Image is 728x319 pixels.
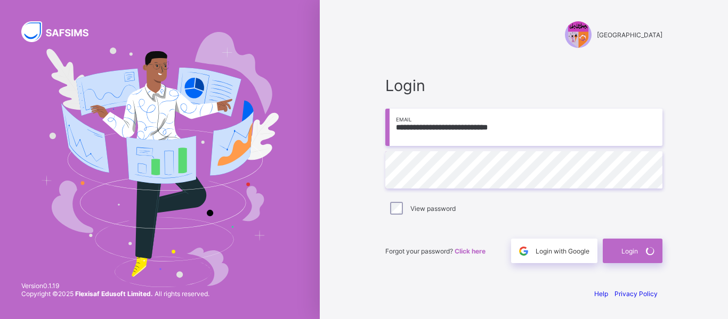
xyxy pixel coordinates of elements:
img: Hero Image [41,32,279,287]
span: Login [385,76,662,95]
span: Login with Google [536,247,589,255]
a: Privacy Policy [614,290,658,298]
a: Help [594,290,608,298]
span: Copyright © 2025 All rights reserved. [21,290,209,298]
img: google.396cfc9801f0270233282035f929180a.svg [517,245,530,257]
strong: Flexisaf Edusoft Limited. [75,290,153,298]
img: SAFSIMS Logo [21,21,101,42]
span: Forgot your password? [385,247,486,255]
span: [GEOGRAPHIC_DATA] [597,31,662,39]
span: Version 0.1.19 [21,282,209,290]
span: Login [621,247,638,255]
a: Click here [455,247,486,255]
label: View password [410,205,456,212]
